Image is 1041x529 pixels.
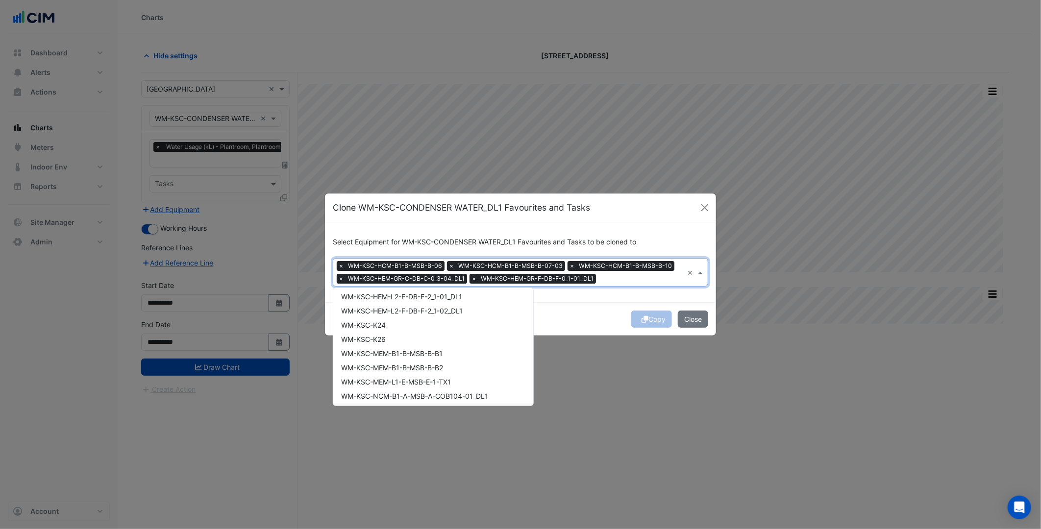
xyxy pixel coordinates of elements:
button: Close [697,200,712,215]
ng-dropdown-panel: Options list [333,288,534,406]
span: × [568,261,576,271]
span: Clear [687,267,695,278]
span: WM-KSC-NCM-B1-A-MSB-A-COB104-01_DL1 [341,392,488,400]
div: Open Intercom Messenger [1008,496,1031,519]
span: WM-KSC-HCM-B1-B-MSB-B-10 [576,261,674,271]
span: WM-KSC-HEM-GR-F-DB-F-0_1-01_DL1 [478,274,596,284]
span: WM-KSC-MEM-B1-B-MSB-B-B1 [341,349,443,358]
span: WM-KSC-HEM-L2-F-DB-F-2_1-02_DL1 [341,307,463,315]
span: WM-KSC-MEM-L1-E-MSB-E-1-TX1 [341,378,451,386]
span: × [337,274,346,284]
span: WM-KSC-HCM-B1-B-MSB-B-06 [346,261,445,271]
button: Close [678,311,708,328]
span: WM-KSC-K26 [341,335,386,343]
h6: Select Equipment for WM-KSC-CONDENSER WATER_DL1 Favourites and Tasks to be cloned to [333,238,708,246]
span: × [470,274,478,284]
span: WM-KSC-HEM-GR-C-DB-C-0_3-04_DL1 [346,274,467,284]
span: WM-KSC-HEM-L2-F-DB-F-2_1-01_DL1 [341,292,462,301]
span: WM-KSC-MEM-B1-B-MSB-B-B2 [341,363,443,372]
span: × [447,261,456,271]
h5: Clone WM-KSC-CONDENSER WATER_DL1 Favourites and Tasks [333,201,590,214]
span: × [337,261,346,271]
span: WM-KSC-HCM-B1-B-MSB-B-07-03 [456,261,565,271]
span: WM-KSC-K24 [341,321,386,329]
